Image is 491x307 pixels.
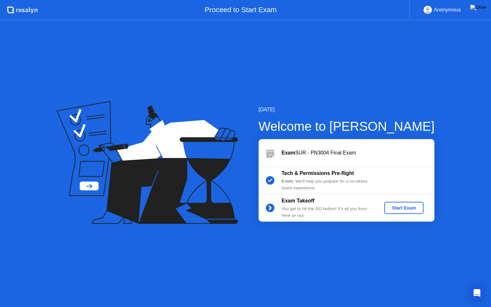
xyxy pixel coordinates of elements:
div: Start Exam [387,205,421,210]
button: Start Exam [384,202,424,214]
b: Exam Takeoff [282,198,315,203]
div: SUR - PN3004 Final Exam [282,149,434,157]
b: 5 min [282,179,293,184]
div: Welcome to [PERSON_NAME] [259,117,435,136]
div: : We’ll help you prepare for a no-stress exam experience [282,178,374,191]
div: Open Intercom Messenger [469,285,485,301]
div: Anonymous [434,6,461,14]
img: Close [470,5,486,10]
div: You get to hit the GO button! It’s all you from here on out [282,206,374,219]
b: Exam [282,150,295,155]
div: [DATE] [259,106,435,114]
b: Tech & Permissions Pre-flight [282,170,354,176]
